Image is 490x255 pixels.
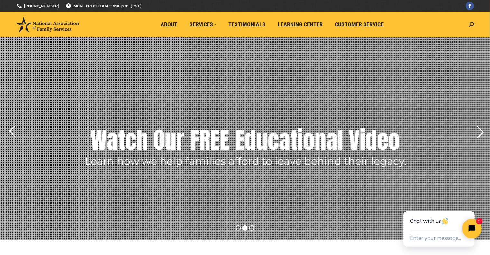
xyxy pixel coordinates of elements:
rs-layer: Learn how we help families afford to leave behind their legacy. [85,156,407,166]
span: Learning Center [278,21,323,28]
span: Testimonials [229,21,266,28]
rs-layer: Watch Our FREE Educational Video [91,124,400,156]
a: About [156,18,182,31]
iframe: Tidio Chat [389,190,490,255]
a: [PHONE_NUMBER] [16,3,59,9]
img: National Association of Family Services [16,17,79,32]
span: Customer Service [335,21,384,28]
span: MON - FRI 8:00 AM – 5:00 p.m. (PST) [65,3,142,9]
span: Services [190,21,217,28]
a: Customer Service [331,18,388,31]
a: Testimonials [224,18,270,31]
span: About [161,21,178,28]
a: Learning Center [273,18,328,31]
a: Facebook page opens in new window [466,2,474,10]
